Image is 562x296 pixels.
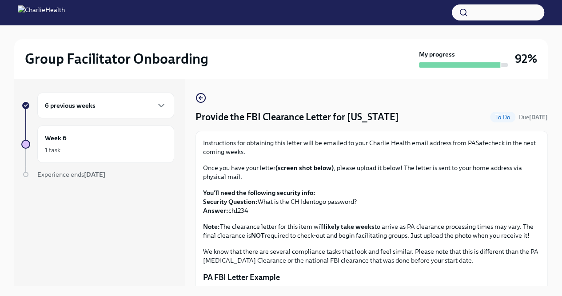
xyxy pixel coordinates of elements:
p: Once you have your letter , please upload it below! The letter is sent to your home address via p... [203,163,540,181]
span: To Do [490,114,515,121]
strong: likely take weeks [324,223,375,231]
strong: Note: [203,223,220,231]
strong: NOT [251,231,265,239]
strong: Answer: [203,207,228,215]
strong: (screen shot below) [275,164,334,172]
strong: My progress [419,50,455,59]
p: The clearance letter for this item will to arrive as PA clearance processing times may vary. The ... [203,222,540,240]
h4: Provide the FBI Clearance Letter for [US_STATE] [195,110,399,124]
p: What is the CH Identogo password? ch1234 [203,188,540,215]
span: Experience ends [37,170,105,178]
p: PA FBI Letter Example [203,272,540,283]
h2: Group Facilitator Onboarding [25,50,208,68]
div: 6 previous weeks [37,93,174,118]
div: 1 task [45,146,60,154]
strong: [DATE] [84,170,105,178]
img: CharlieHealth [18,5,65,20]
h6: 6 previous weeks [45,101,96,110]
span: October 8th, 2025 10:00 [519,113,548,122]
strong: [DATE] [529,114,548,121]
h3: 92% [515,51,537,67]
p: We know that there are several compliance tasks that look and feel similar. Please note that this... [203,247,540,265]
span: Due [519,114,548,121]
p: Instructions for obtaining this letter will be emailed to your Charlie Health email address from ... [203,138,540,156]
a: Week 61 task [21,126,174,163]
strong: Security Question: [203,198,258,206]
strong: You'll need the following security info: [203,189,315,197]
h6: Week 6 [45,133,67,143]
